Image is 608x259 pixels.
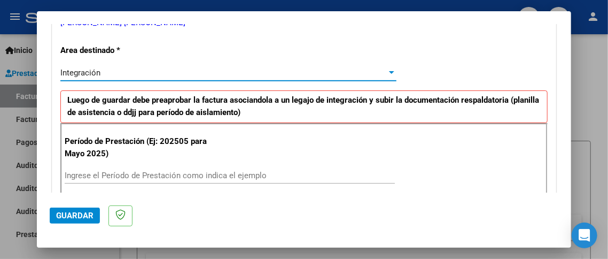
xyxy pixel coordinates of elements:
[50,208,100,224] button: Guardar
[67,95,539,117] strong: Luego de guardar debe preaprobar la factura asociandola a un legajo de integración y subir la doc...
[56,211,93,220] span: Guardar
[572,223,597,248] div: Open Intercom Messenger
[65,135,208,159] p: Período de Prestación (Ej: 202505 para Mayo 2025)
[60,68,100,78] span: Integración
[60,44,207,57] p: Area destinado *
